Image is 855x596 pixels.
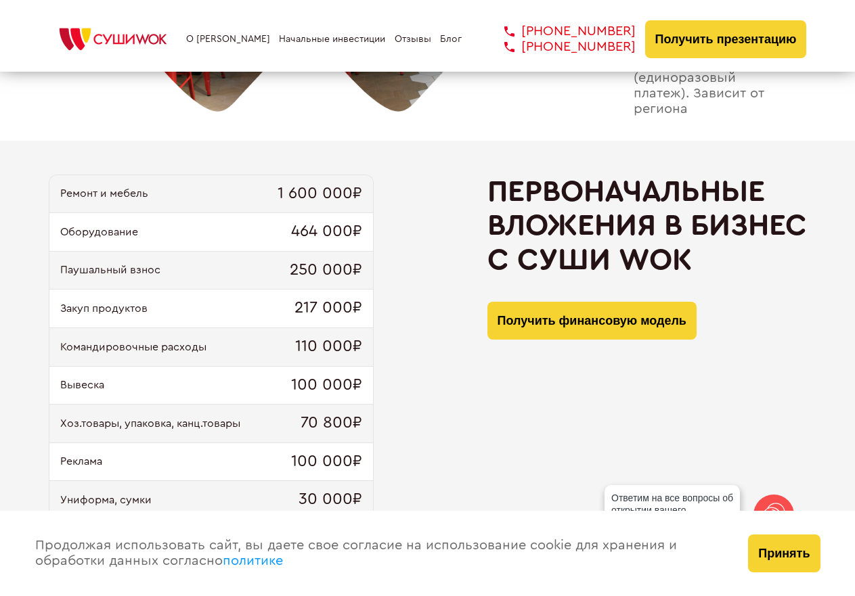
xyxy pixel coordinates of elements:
[186,34,270,45] a: О [PERSON_NAME]
[60,494,152,506] span: Униформа, сумки
[60,455,102,467] span: Реклама
[60,379,104,391] span: Вывеска
[279,34,385,45] a: Начальные инвестиции
[299,490,362,509] span: 30 000₽
[301,414,362,433] span: 70 800₽
[487,175,807,277] h2: Первоначальные вложения в бизнес с Суши Wok
[748,534,820,572] button: Принять
[484,39,636,55] a: [PHONE_NUMBER]
[290,261,362,280] span: 250 000₽
[223,554,283,568] a: политике
[634,55,807,117] span: паушальный взнос (единоразовый платеж). Зависит от региона
[291,376,362,395] span: 100 000₽
[60,302,148,315] span: Закуп продуктов
[60,264,160,276] span: Паушальный взнос
[60,417,240,430] span: Хоз.товары, упаковка, канц.товары
[484,24,636,39] a: [PHONE_NUMBER]
[294,299,362,318] span: 217 000₽
[395,34,431,45] a: Отзывы
[278,185,362,204] span: 1 600 000₽
[291,453,362,472] span: 100 000₽
[49,24,177,54] img: СУШИWOK
[60,187,148,200] span: Ремонт и мебель
[440,34,462,45] a: Блог
[291,223,362,242] span: 464 000₽
[60,226,138,238] span: Оборудование
[487,302,697,340] button: Получить финансовую модель
[645,20,807,58] button: Получить презентацию
[60,341,206,353] span: Командировочные расходы
[605,485,740,535] div: Ответим на все вопросы об открытии вашего [PERSON_NAME]!
[22,511,735,596] div: Продолжая использовать сайт, вы даете свое согласие на использование cookie для хранения и обрабо...
[295,338,362,357] span: 110 000₽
